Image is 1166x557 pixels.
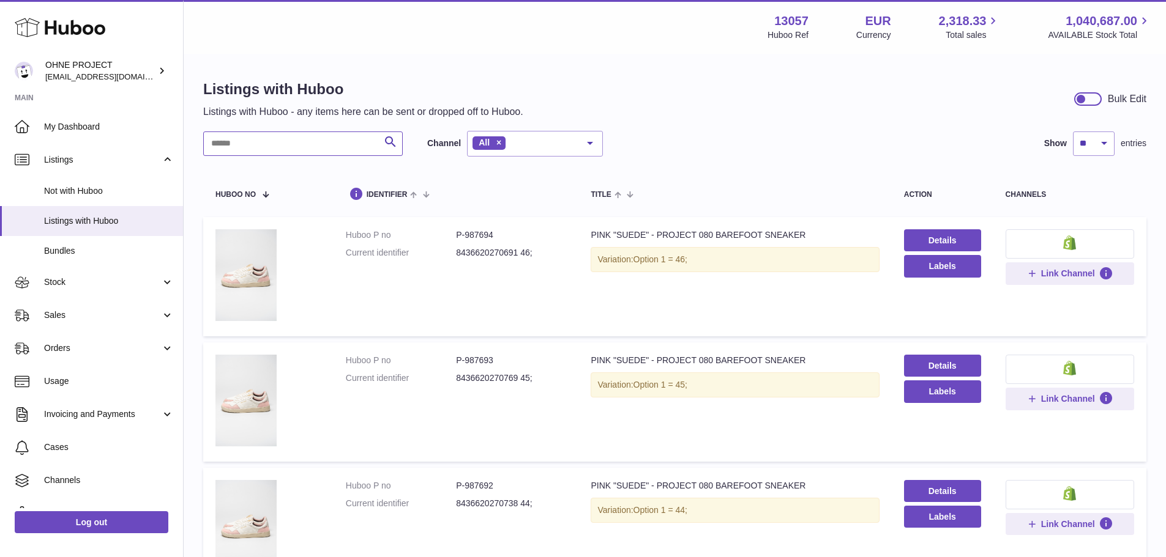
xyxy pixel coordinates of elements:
span: Huboo no [215,191,256,199]
strong: EUR [865,13,891,29]
div: Variation: [591,372,879,397]
div: Bulk Edit [1108,92,1146,106]
span: Total sales [946,29,1000,41]
span: entries [1121,138,1146,149]
span: identifier [367,191,408,199]
img: PINK "SUEDE" - PROJECT 080 BAREFOOT SNEAKER [215,229,277,321]
span: All [479,138,490,147]
img: shopify-small.png [1063,235,1076,250]
span: Channels [44,474,174,486]
a: Log out [15,511,168,533]
span: [EMAIL_ADDRESS][DOMAIN_NAME] [45,72,180,81]
img: PINK "SUEDE" - PROJECT 080 BAREFOOT SNEAKER [215,355,277,446]
dt: Current identifier [346,372,456,384]
span: Option 1 = 44; [633,505,687,515]
span: Link Channel [1041,393,1095,404]
button: Labels [904,380,981,402]
span: Bundles [44,245,174,257]
dd: 8436620270691 46; [456,247,566,259]
button: Link Channel [1006,262,1134,284]
span: Cases [44,441,174,453]
span: Invoicing and Payments [44,408,161,420]
span: Link Channel [1041,268,1095,279]
img: internalAdmin-13057@internal.huboo.com [15,62,33,80]
span: AVAILABLE Stock Total [1048,29,1151,41]
span: Link Channel [1041,518,1095,529]
dt: Current identifier [346,498,456,509]
span: Settings [44,507,174,519]
dd: P-987692 [456,480,566,492]
h1: Listings with Huboo [203,79,523,99]
dd: 8436620270769 45; [456,372,566,384]
dt: Current identifier [346,247,456,259]
div: PINK "SUEDE" - PROJECT 080 BAREFOOT SNEAKER [591,229,879,241]
a: Details [904,480,981,502]
button: Link Channel [1006,513,1134,535]
div: Currency [856,29,891,41]
strong: 13057 [774,13,809,29]
div: OHNE PROJECT [45,59,155,83]
span: Sales [44,309,161,321]
span: 2,318.33 [939,13,987,29]
a: 1,040,687.00 AVAILABLE Stock Total [1048,13,1151,41]
span: Listings with Huboo [44,215,174,227]
span: Option 1 = 46; [633,254,687,264]
span: Orders [44,342,161,354]
span: Listings [44,154,161,166]
dt: Huboo P no [346,480,456,492]
dd: P-987694 [456,229,566,241]
span: Not with Huboo [44,185,174,197]
div: PINK "SUEDE" - PROJECT 080 BAREFOOT SNEAKER [591,480,879,492]
span: Usage [44,375,174,387]
div: PINK "SUEDE" - PROJECT 080 BAREFOOT SNEAKER [591,355,879,366]
dt: Huboo P no [346,229,456,241]
img: shopify-small.png [1063,486,1076,501]
p: Listings with Huboo - any items here can be sent or dropped off to Huboo. [203,105,523,119]
button: Labels [904,255,981,277]
a: Details [904,355,981,377]
div: channels [1006,191,1134,199]
span: Option 1 = 45; [633,380,687,389]
img: shopify-small.png [1063,361,1076,375]
label: Channel [427,138,461,149]
button: Labels [904,506,981,528]
div: Variation: [591,498,879,523]
button: Link Channel [1006,388,1134,410]
dd: 8436620270738 44; [456,498,566,509]
div: Huboo Ref [768,29,809,41]
dd: P-987693 [456,355,566,366]
a: 2,318.33 Total sales [939,13,1001,41]
span: My Dashboard [44,121,174,133]
dt: Huboo P no [346,355,456,366]
span: 1,040,687.00 [1066,13,1137,29]
span: Stock [44,276,161,288]
span: title [591,191,611,199]
div: Variation: [591,247,879,272]
a: Details [904,229,981,251]
div: action [904,191,981,199]
label: Show [1044,138,1067,149]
